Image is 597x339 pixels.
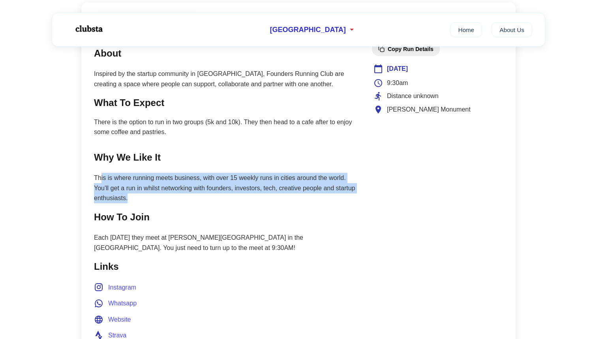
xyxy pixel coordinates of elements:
[270,26,345,34] span: [GEOGRAPHIC_DATA]
[492,22,532,37] a: About Us
[387,91,439,101] span: Distance unknown
[65,19,112,39] img: Logo
[387,78,408,88] span: 9:30am
[94,233,356,253] p: Each [DATE] they meet at [PERSON_NAME][GEOGRAPHIC_DATA] in the [GEOGRAPHIC_DATA]. You just need t...
[94,46,356,61] h2: About
[94,173,356,203] p: This is where running meets business, with over 15 weekly runs in cities around the world. You'll...
[387,104,471,115] span: [PERSON_NAME] Monument
[94,69,356,89] p: Inspired by the startup community in [GEOGRAPHIC_DATA], Founders Running Club are creating a spac...
[94,117,356,137] p: There is the option to run in two groups (5k and 10k). They then head to a cafe after to enjoy so...
[108,282,136,293] span: Instagram
[94,314,131,325] a: Website
[94,282,136,293] a: Instagram
[108,314,131,325] span: Website
[387,64,408,74] span: [DATE]
[450,22,482,37] a: Home
[94,298,137,309] a: Whatsapp
[94,150,356,165] h2: Why We Like It
[374,122,501,182] iframe: Club Location Map
[94,210,356,225] h2: How To Join
[108,298,137,309] span: Whatsapp
[94,259,356,274] h2: Links
[94,95,356,110] h2: What To Expect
